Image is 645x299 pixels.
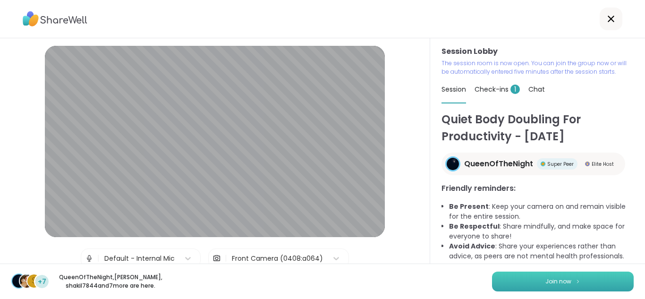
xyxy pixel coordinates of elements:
img: Super Peer [541,162,545,166]
div: Front Camera (0408:a064) [232,254,323,264]
span: 1 [510,85,520,94]
span: | [225,249,227,268]
li: : Share mindfully, and make space for everyone to share! [449,222,634,241]
b: Be Present [449,202,489,211]
div: Default - Internal Mic [104,254,175,264]
a: QueenOfTheNightQueenOfTheNightSuper PeerSuper PeerElite HostElite Host [441,153,625,175]
span: QueenOfTheNight [464,158,533,170]
span: Session [441,85,466,94]
button: Join now [492,272,634,291]
li: : Keep your camera on and remain visible for the entire session. [449,202,634,222]
h3: Session Lobby [441,46,634,57]
img: LuAnn [20,274,33,288]
img: Elite Host [585,162,590,166]
span: s [32,275,36,287]
span: +7 [38,277,46,287]
img: ShareWell Logo [23,8,87,30]
span: Elite Host [592,161,614,168]
img: ShareWell Logomark [575,279,581,284]
img: Microphone [85,249,93,268]
li: : Share your experiences rather than advice, as peers are not mental health professionals. [449,241,634,261]
img: QueenOfTheNight [447,158,459,170]
img: QueenOfTheNight [12,274,25,288]
h3: Friendly reminders: [441,183,634,194]
b: Avoid Advice [449,241,495,251]
p: QueenOfTheNight , [PERSON_NAME] , shakil7844 and 7 more are here. [58,273,163,290]
span: Join now [545,277,571,286]
span: Chat [528,85,545,94]
img: Camera [212,249,221,268]
b: Be Respectful [449,222,500,231]
span: | [97,249,100,268]
span: Check-ins [475,85,520,94]
h1: Quiet Body Doubling For Productivity - [DATE] [441,111,634,145]
p: The session room is now open. You can join the group now or will be automatically entered five mi... [441,59,634,76]
span: Super Peer [547,161,574,168]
